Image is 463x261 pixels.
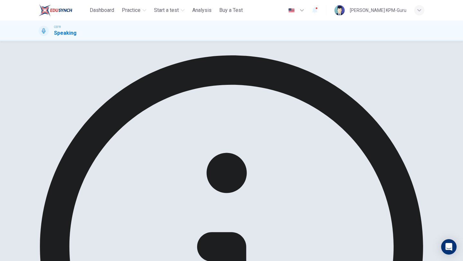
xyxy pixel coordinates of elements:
span: Analysis [192,6,212,14]
h1: Speaking [54,29,77,37]
span: Start a test [154,6,179,14]
img: ELTC logo [39,4,72,17]
div: Open Intercom Messenger [441,239,457,255]
span: CEFR [54,25,61,29]
img: en [287,8,295,13]
button: Practice [119,4,149,16]
button: Dashboard [87,4,117,16]
a: ELTC logo [39,4,87,17]
button: Start a test [151,4,187,16]
img: Profile picture [334,5,345,15]
span: Buy a Test [219,6,243,14]
span: Practice [122,6,141,14]
span: Dashboard [90,6,114,14]
div: [PERSON_NAME] KPM-Guru [350,6,406,14]
button: Analysis [190,4,214,16]
button: Buy a Test [217,4,245,16]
